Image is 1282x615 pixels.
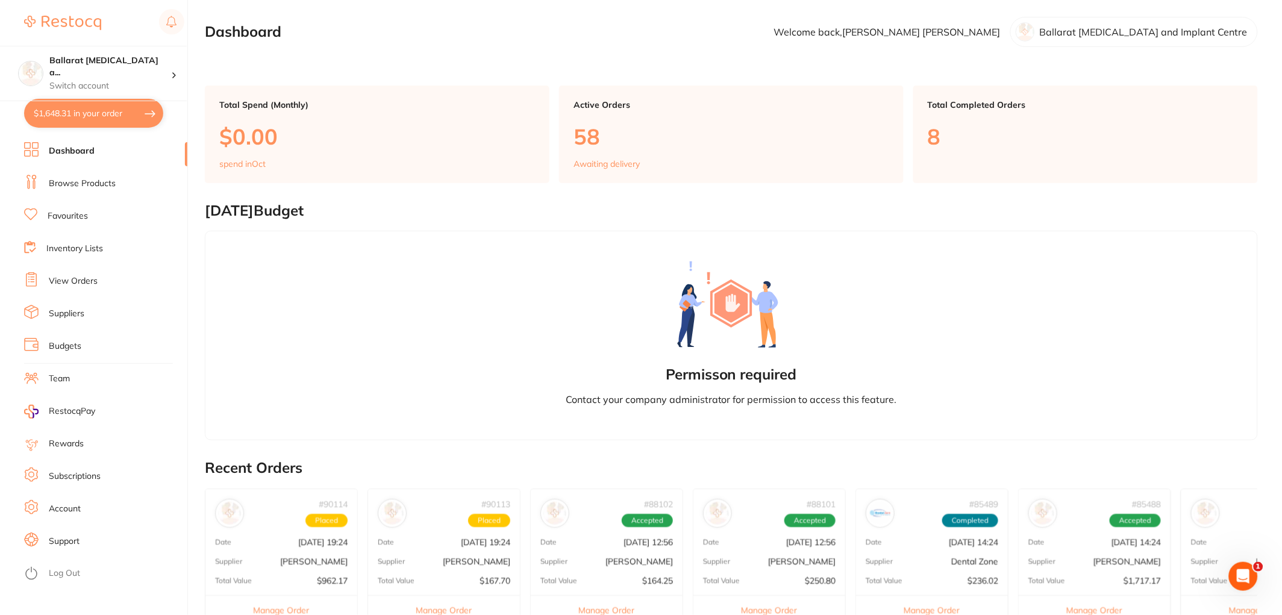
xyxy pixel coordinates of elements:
p: $164.25 [642,576,673,585]
p: [DATE] 12:56 [786,537,836,547]
p: $0.00 [219,124,535,149]
img: Dental Zone [869,502,892,525]
p: Date [1191,538,1207,546]
p: Total Value [866,576,902,585]
a: Rewards [49,438,84,450]
p: Total Completed Orders [928,100,1243,110]
a: RestocqPay [24,405,95,419]
a: Account [49,503,81,515]
a: Restocq Logo [24,9,101,37]
button: Log Out [24,564,184,584]
a: Inventory Lists [46,243,103,255]
p: Date [378,538,394,546]
p: Supplier [1028,557,1055,566]
p: [DATE] 19:24 [461,537,510,547]
img: Henry Schein Halas [1031,502,1054,525]
p: Awaiting delivery [574,159,640,169]
h2: Permisson required [666,366,797,383]
p: spend in Oct [219,159,266,169]
a: Dashboard [49,145,95,157]
p: Date [215,538,231,546]
p: Total Value [1191,576,1228,585]
a: Browse Products [49,178,116,190]
a: Active Orders58Awaiting delivery [559,86,904,183]
p: Active Orders [574,100,889,110]
p: Supplier [866,557,893,566]
p: # 85488 [1132,499,1161,509]
a: Log Out [49,567,80,579]
p: # 88101 [807,499,836,509]
span: Completed [942,514,998,527]
a: Budgets [49,340,81,352]
p: [PERSON_NAME] [768,557,836,566]
p: [PERSON_NAME] [1093,557,1161,566]
span: Placed [468,514,510,527]
p: # 90113 [481,499,510,509]
span: Accepted [622,514,673,527]
a: Subscriptions [49,470,101,482]
span: Accepted [1110,514,1161,527]
span: 1 [1254,562,1263,572]
p: Date [703,538,719,546]
p: Total Value [215,576,252,585]
p: # 88102 [644,499,673,509]
p: Total Value [378,576,414,585]
p: [PERSON_NAME] [605,557,673,566]
p: $236.02 [968,576,998,585]
p: [DATE] 14:24 [1112,537,1161,547]
img: Adam Dental [1194,502,1217,525]
h2: Recent Orders [205,460,1258,476]
a: Team [49,373,70,385]
p: Supplier [703,557,730,566]
p: Contact your company administrator for permission to access this feature. [566,393,897,406]
span: Placed [305,514,348,527]
p: [DATE] 14:24 [949,537,998,547]
a: Suppliers [49,308,84,320]
p: Total Spend (Monthly) [219,100,535,110]
p: Total Value [540,576,577,585]
p: Supplier [215,557,242,566]
p: # 85489 [969,499,998,509]
a: Favourites [48,210,88,222]
p: Welcome back, [PERSON_NAME] [PERSON_NAME] [774,27,1001,37]
iframe: Intercom live chat [1229,562,1258,591]
p: Date [866,538,882,546]
a: View Orders [49,275,98,287]
img: RestocqPay [24,405,39,419]
p: Date [540,538,557,546]
p: Supplier [1191,557,1218,566]
p: [PERSON_NAME] [443,557,510,566]
a: Total Spend (Monthly)$0.00spend inOct [205,86,549,183]
p: Supplier [378,557,405,566]
span: Accepted [784,514,836,527]
span: RestocqPay [49,405,95,417]
img: Henry Schein Halas [706,502,729,525]
img: Henry Schein Halas [381,502,404,525]
p: [DATE] 19:24 [298,537,348,547]
p: 8 [928,124,1243,149]
p: Date [1028,538,1045,546]
h4: Ballarat Wisdom Tooth and Implant Centre [49,55,171,78]
img: Adam Dental [543,502,566,525]
p: Total Value [703,576,740,585]
img: Adam Dental [218,502,241,525]
p: # 90114 [319,499,348,509]
img: Restocq Logo [24,16,101,30]
p: [DATE] 12:56 [624,537,673,547]
button: $1,648.31 in your order [24,99,163,128]
p: Switch account [49,80,171,92]
p: $167.70 [480,576,510,585]
p: 58 [574,124,889,149]
h2: [DATE] Budget [205,202,1258,219]
p: $962.17 [317,576,348,585]
p: Ballarat [MEDICAL_DATA] and Implant Centre [1040,27,1248,37]
p: Dental Zone [951,557,998,566]
p: Supplier [540,557,568,566]
p: $250.80 [805,576,836,585]
a: Total Completed Orders8 [913,86,1258,183]
img: Ballarat Wisdom Tooth and Implant Centre [19,61,43,86]
p: $1,717.17 [1124,576,1161,585]
p: [PERSON_NAME] [280,557,348,566]
h2: Dashboard [205,23,281,40]
p: Total Value [1028,576,1065,585]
